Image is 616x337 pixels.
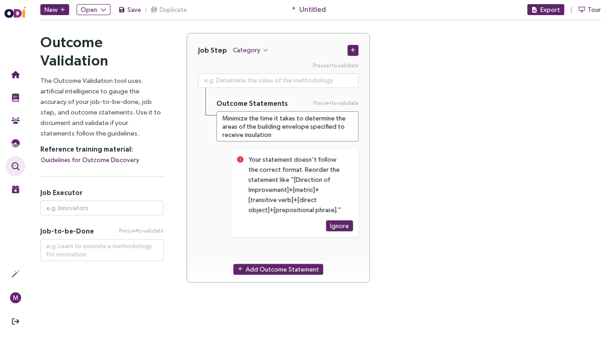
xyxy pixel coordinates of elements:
span: Press to validate [313,99,358,108]
button: Outcome Validation [5,156,25,176]
button: Save [118,4,142,15]
button: Needs Framework [5,133,25,153]
button: Tour [578,4,601,15]
span: Export [540,5,560,15]
div: Your statement doesn't follow the correct format. Reorder the statement like "[Direction of Impro... [248,154,342,215]
span: M [13,292,18,303]
button: Duplicate [150,4,187,15]
img: Outcome Validation [11,162,20,170]
h5: Job Executor [40,188,164,197]
textarea: Press Enter to validate [40,239,164,261]
button: New [40,4,69,15]
p: The Outcome Validation tool uses artificial intelligence to gauge the accuracy of your job-to-be-... [40,75,164,138]
button: M [5,288,25,308]
button: Export [527,4,564,15]
button: Live Events [5,179,25,199]
img: Actions [11,270,20,278]
button: Actions [5,264,25,284]
img: JTBD Needs Framework [11,139,20,147]
button: Home [5,65,25,85]
span: Save [127,5,141,15]
strong: Reference training material: [40,145,133,153]
span: Press to validate [119,227,164,235]
span: Category [233,45,260,55]
span: Tour [588,5,601,15]
button: Category [232,44,269,55]
button: Sign Out [5,311,25,332]
span: Add Outcome Statement [246,264,319,274]
img: Community [11,116,20,125]
h5: Outcome Statements [216,99,288,108]
h2: Outcome Validation [40,33,164,70]
span: Guidelines for Outcome Discovery [41,155,139,165]
button: Ignore [326,220,353,231]
span: Ignore [330,221,349,231]
button: Community [5,110,25,130]
span: Open [81,5,97,15]
img: Training [11,93,20,102]
button: Open [77,4,110,15]
button: Add Outcome Statement [233,264,323,275]
textarea: Press Enter to validate [198,73,358,88]
img: Live Events [11,185,20,193]
input: e.g. Innovators [40,201,164,215]
button: Training [5,87,25,108]
span: Job-to-be-Done [40,227,94,235]
span: Untitled [299,4,326,15]
textarea: Press Enter to validate [216,111,358,141]
h4: Job Step [198,46,227,54]
button: Guidelines for Outcome Discovery [40,154,140,165]
span: New [44,5,58,15]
